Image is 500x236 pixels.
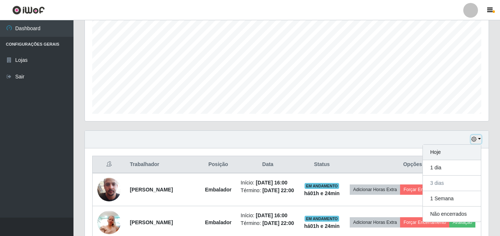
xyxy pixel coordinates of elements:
[236,156,299,173] th: Data
[205,187,231,193] strong: Embalador
[125,156,200,173] th: Trabalhador
[241,219,295,227] li: Término:
[130,187,173,193] strong: [PERSON_NAME]
[262,187,294,193] time: [DATE] 22:00
[97,169,121,211] img: 1745843945427.jpeg
[241,187,295,194] li: Término:
[12,6,45,15] img: CoreUI Logo
[241,179,295,187] li: Início:
[304,190,340,196] strong: há 01 h e 24 min
[350,217,400,228] button: Adicionar Horas Extra
[305,216,339,222] span: EM ANDAMENTO
[256,212,287,218] time: [DATE] 16:00
[256,180,287,186] time: [DATE] 16:00
[241,212,295,219] li: Início:
[305,183,339,189] span: EM ANDAMENTO
[423,191,481,207] button: 1 Semana
[350,184,400,195] button: Adicionar Horas Extra
[400,217,449,228] button: Forçar Encerramento
[423,207,481,222] button: Não encerrados
[423,160,481,176] button: 1 dia
[449,217,475,228] button: Avaliação
[304,223,340,229] strong: há 01 h e 24 min
[344,156,481,173] th: Opções
[130,219,173,225] strong: [PERSON_NAME]
[262,220,294,226] time: [DATE] 22:00
[423,145,481,160] button: Hoje
[205,219,231,225] strong: Embalador
[423,176,481,191] button: 3 dias
[299,156,344,173] th: Status
[400,184,449,195] button: Forçar Encerramento
[200,156,236,173] th: Posição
